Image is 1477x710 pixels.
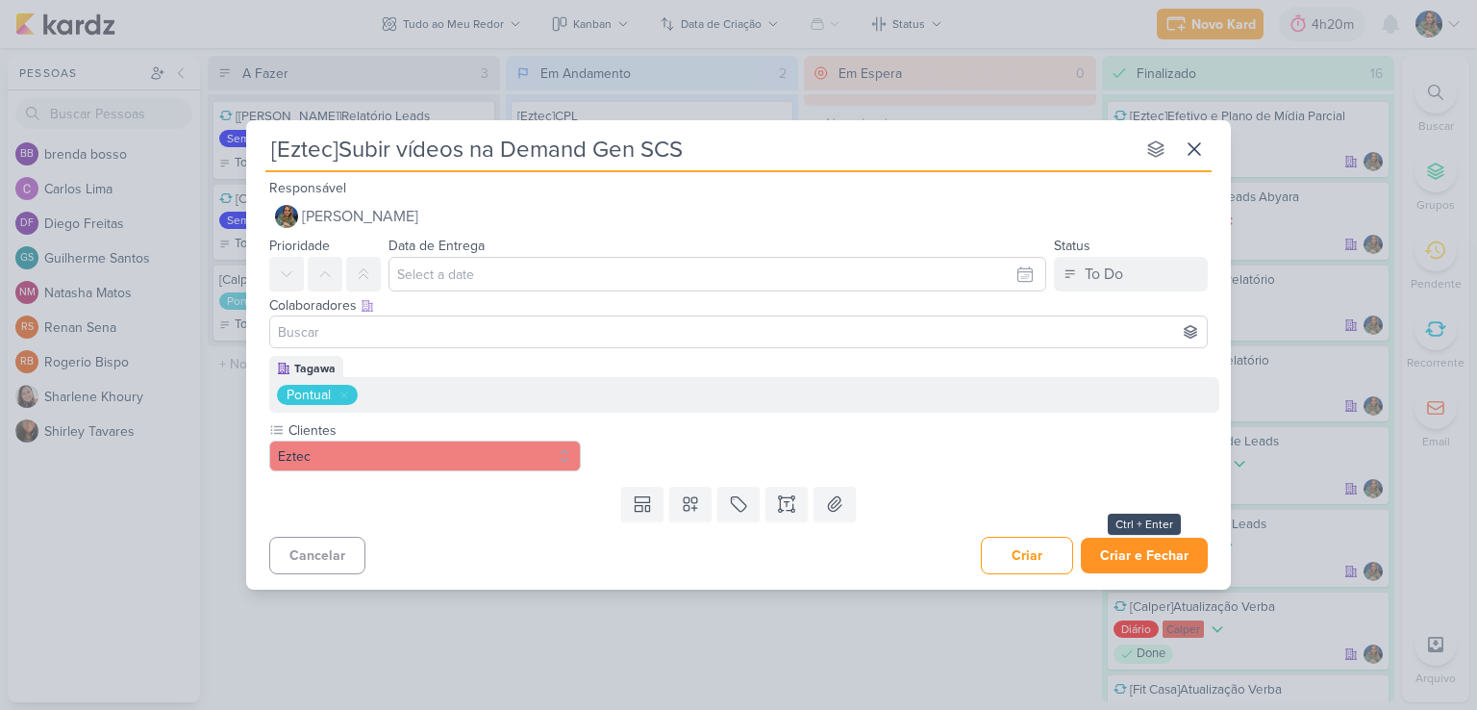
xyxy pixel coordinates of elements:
div: To Do [1085,263,1123,286]
input: Select a date [388,257,1046,292]
label: Data de Entrega [388,238,485,254]
input: Kard Sem Título [265,132,1135,166]
input: Buscar [274,320,1203,343]
button: Cancelar [269,537,365,574]
label: Clientes [287,420,581,441]
img: Isabella Gutierres [275,205,298,228]
div: Tagawa [294,360,336,377]
label: Status [1054,238,1090,254]
button: Eztec [269,441,581,471]
button: Criar e Fechar [1081,538,1208,573]
span: [PERSON_NAME] [302,205,418,228]
label: Responsável [269,180,346,196]
div: Colaboradores [269,295,1208,316]
button: [PERSON_NAME] [269,199,1208,234]
div: Pontual [287,385,331,405]
div: Ctrl + Enter [1108,514,1181,535]
label: Prioridade [269,238,330,254]
button: To Do [1054,257,1208,292]
button: Criar [981,537,1073,574]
